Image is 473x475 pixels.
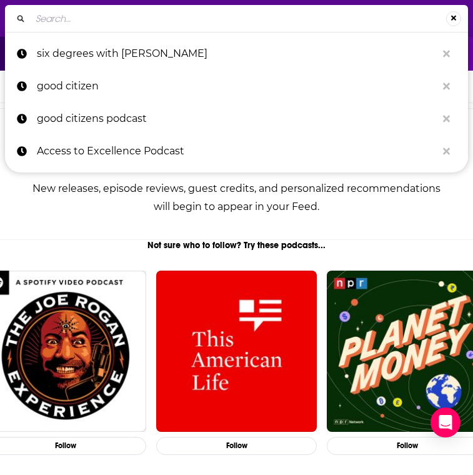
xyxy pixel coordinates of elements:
a: six degrees with [PERSON_NAME] [5,37,468,70]
div: Open Intercom Messenger [431,407,461,437]
a: Access to Excellence Podcast [5,135,468,167]
div: New releases, episode reviews, guest credits, and personalized recommendations will begin to appe... [31,179,442,216]
input: Search... [31,9,446,29]
p: Access to Excellence Podcast [37,135,437,167]
button: Follow [156,437,317,455]
p: good citizens podcast [37,102,437,135]
p: six degrees with kevin bacon [37,37,437,70]
img: This American Life [156,271,317,432]
p: good citizen [37,70,437,102]
a: good citizen [5,70,468,102]
div: Search... [5,5,468,32]
a: good citizens podcast [5,102,468,135]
